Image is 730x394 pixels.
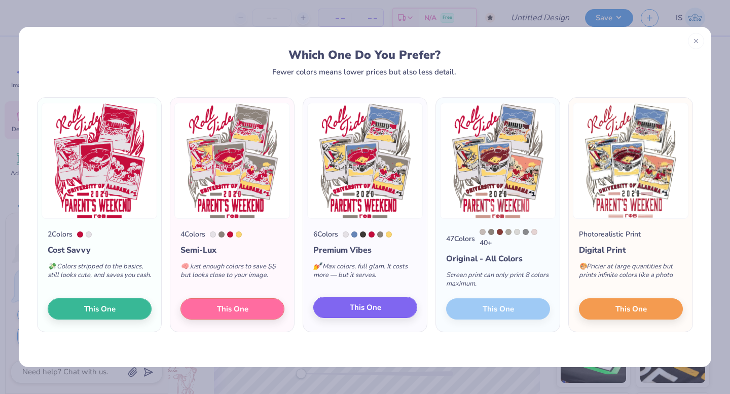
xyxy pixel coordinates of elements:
[180,256,284,290] div: Just enough colors to save $$ but looks close to your image.
[77,231,83,238] div: 193 C
[579,262,587,271] span: 🎨
[446,265,550,298] div: Screen print can only print 8 colors maximum.
[217,303,248,315] span: This One
[446,233,475,244] div: 47 Colors
[369,231,375,238] div: 193 C
[313,256,417,290] div: Max colors, full glam. It costs more — but it serves.
[313,244,417,256] div: Premium Vibes
[497,229,503,235] div: 7609 C
[48,256,152,290] div: Colors stripped to the basics, still looks cute, and saves you cash.
[227,231,233,238] div: 193 C
[48,244,152,256] div: Cost Savvy
[505,229,512,235] div: 401 C
[480,229,486,235] div: 406 C
[579,256,683,290] div: Pricier at large quantities but prints infinite colors like a photo
[48,229,72,240] div: 2 Colors
[180,229,205,240] div: 4 Colors
[48,298,152,320] button: This One
[446,253,550,265] div: Original - All Colors
[360,231,366,238] div: Black 7 C
[86,231,92,238] div: 663 C
[514,229,520,235] div: Cool Gray 1 C
[236,231,242,238] div: 1215 C
[480,229,550,248] div: 40 +
[350,302,381,313] span: This One
[488,229,494,235] div: 403 C
[523,229,529,235] div: Cool Gray 8 C
[615,303,647,315] span: This One
[386,231,392,238] div: 1215 C
[313,297,417,318] button: This One
[307,103,423,219] img: 6 color option
[351,231,357,238] div: 7682 C
[272,68,456,76] div: Fewer colors means lower prices but also less detail.
[440,103,556,219] img: 47 color option
[313,262,321,271] span: 💅
[343,231,349,238] div: 663 C
[210,231,216,238] div: 663 C
[180,298,284,320] button: This One
[218,231,225,238] div: 403 C
[48,262,56,271] span: 💸
[531,229,537,235] div: 7604 C
[573,103,688,219] img: Photorealistic preview
[180,244,284,256] div: Semi-Lux
[313,229,338,240] div: 6 Colors
[579,298,683,320] button: This One
[579,244,683,256] div: Digital Print
[84,303,116,315] span: This One
[180,262,189,271] span: 🧠
[377,231,383,238] div: 403 C
[174,103,290,219] img: 4 color option
[579,229,641,240] div: Photorealistic Print
[42,103,157,219] img: 2 color option
[47,48,683,62] div: Which One Do You Prefer?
